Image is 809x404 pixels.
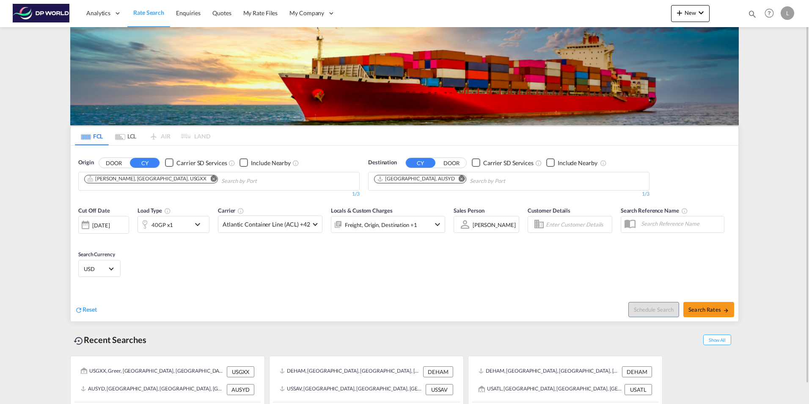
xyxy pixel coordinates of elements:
[74,336,84,346] md-icon: icon-backup-restore
[621,207,688,214] span: Search Reference Name
[75,306,83,314] md-icon: icon-refresh
[221,174,302,188] input: Chips input.
[84,265,107,273] span: USD
[470,174,550,188] input: Chips input.
[674,8,685,18] md-icon: icon-plus 400-fg
[280,366,421,377] div: DEHAM, Hamburg, Germany, Western Europe, Europe
[205,175,217,184] button: Remove
[83,306,97,313] span: Reset
[218,207,244,214] span: Carrier
[292,160,299,166] md-icon: Unchecked: Ignores neighbouring ports when fetching rates.Checked : Includes neighbouring ports w...
[423,366,453,377] div: DEHAM
[671,5,710,22] button: icon-plus 400-fgNewicon-chevron-down
[75,305,97,315] div: icon-refreshReset
[243,9,278,17] span: My Rate Files
[479,366,620,377] div: DEHAM, Hamburg, Germany, Western Europe, Europe
[239,158,291,167] md-checkbox: Checkbox No Ink
[377,175,455,183] div: Sydney, AUSYD
[212,9,231,17] span: Quotes
[78,251,115,257] span: Search Currency
[176,159,227,167] div: Carrier SD Services
[237,208,244,214] md-icon: The selected Trucker/Carrierwill be displayed in the rate results If the rates are from another f...
[138,207,171,214] span: Load Type
[748,9,757,22] div: icon-magnify
[762,6,776,20] span: Help
[78,207,110,214] span: Cut Off Date
[406,158,435,168] button: CY
[681,208,688,214] md-icon: Your search will be saved by the below given name
[377,175,457,183] div: Press delete to remove this chip.
[683,302,734,317] button: Search Ratesicon-arrow-right
[546,218,609,231] input: Enter Customer Details
[688,306,729,313] span: Search Rates
[92,221,110,229] div: [DATE]
[130,158,160,168] button: CY
[70,330,150,349] div: Recent Searches
[280,384,424,395] div: USSAV, Savannah, GA, United States, North America, Americas
[437,158,466,168] button: DOOR
[83,172,305,188] md-chips-wrap: Chips container. Use arrow keys to select chips.
[368,191,649,198] div: 1/3
[535,160,542,166] md-icon: Unchecked: Search for CY (Container Yard) services for all selected carriers.Checked : Search for...
[138,216,209,233] div: 40GP x1icon-chevron-down
[13,4,70,23] img: c08ca190194411f088ed0f3ba295208c.png
[781,6,794,20] div: L
[78,216,129,234] div: [DATE]
[628,302,679,317] button: Note: By default Schedule search will only considerorigin ports, destination ports and cut off da...
[251,159,291,167] div: Include Nearby
[479,384,622,395] div: USATL, Atlanta, GA, United States, North America, Americas
[558,159,597,167] div: Include Nearby
[331,207,393,214] span: Locals & Custom Charges
[86,9,110,17] span: Analytics
[87,175,208,183] div: Press delete to remove this chip.
[133,9,164,16] span: Rate Search
[600,160,607,166] md-icon: Unchecked: Ignores neighbouring ports when fetching rates.Checked : Includes neighbouring ports w...
[81,384,225,395] div: AUSYD, Sydney, Australia, Oceania, Oceania
[75,127,109,145] md-tab-item: FCL
[78,191,360,198] div: 1/3
[87,175,206,183] div: Greer, SC, USGXX
[625,384,652,395] div: USATL
[368,158,397,167] span: Destination
[83,263,116,275] md-select: Select Currency: $ USDUnited States Dollar
[165,158,227,167] md-checkbox: Checkbox No Ink
[70,27,739,125] img: LCL+%26+FCL+BACKGROUND.png
[453,175,466,184] button: Remove
[703,335,731,345] span: Show All
[637,217,724,230] input: Search Reference Name
[228,160,235,166] md-icon: Unchecked: Search for CY (Container Yard) services for all selected carriers.Checked : Search for...
[164,208,171,214] md-icon: icon-information-outline
[622,366,652,377] div: DEHAM
[99,158,129,168] button: DOOR
[151,219,173,231] div: 40GP x1
[373,172,553,188] md-chips-wrap: Chips container. Use arrow keys to select chips.
[345,219,417,231] div: Freight Origin Destination Factory Stuffing
[71,146,738,321] div: OriginDOOR CY Checkbox No InkUnchecked: Search for CY (Container Yard) services for all selected ...
[227,366,254,377] div: USGXX
[546,158,597,167] md-checkbox: Checkbox No Ink
[81,366,225,377] div: USGXX, Greer, SC, United States, North America, Americas
[176,9,201,17] span: Enquiries
[472,219,517,231] md-select: Sales Person: Laura Christiansen
[674,9,706,16] span: New
[748,9,757,19] md-icon: icon-magnify
[109,127,143,145] md-tab-item: LCL
[432,219,443,230] md-icon: icon-chevron-down
[331,216,445,233] div: Freight Origin Destination Factory Stuffingicon-chevron-down
[75,127,210,145] md-pagination-wrapper: Use the left and right arrow keys to navigate between tabs
[696,8,706,18] md-icon: icon-chevron-down
[483,159,534,167] div: Carrier SD Services
[223,220,310,229] span: Atlantic Container Line (ACL) +42
[762,6,781,21] div: Help
[193,219,207,230] md-icon: icon-chevron-down
[426,384,453,395] div: USSAV
[473,221,516,228] div: [PERSON_NAME]
[528,207,570,214] span: Customer Details
[472,158,534,167] md-checkbox: Checkbox No Ink
[723,307,729,313] md-icon: icon-arrow-right
[78,158,94,167] span: Origin
[454,207,484,214] span: Sales Person
[227,384,254,395] div: AUSYD
[289,9,324,17] span: My Company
